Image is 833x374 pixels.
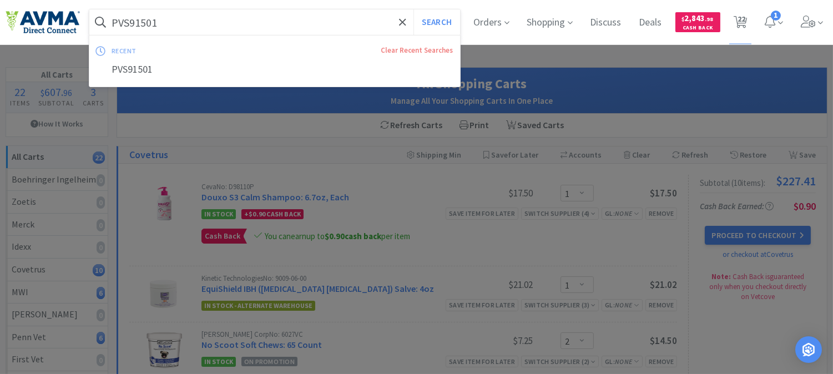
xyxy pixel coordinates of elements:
span: 2,843 [682,13,714,23]
a: Discuss [586,18,626,28]
img: e4e33dab9f054f5782a47901c742baa9_102.png [6,11,80,34]
span: $ [682,16,685,23]
span: 1 [771,11,781,21]
a: Deals [635,18,667,28]
a: $2,843.98Cash Back [675,7,720,37]
input: Search by item, sku, manufacturer, ingredient, size... [89,9,460,35]
a: Clear Recent Searches [381,46,453,55]
span: . 98 [705,16,714,23]
div: recent [112,42,259,59]
a: 22 [729,19,752,29]
span: Cash Back [682,25,714,32]
div: Open Intercom Messenger [795,336,822,363]
button: Search [413,9,460,35]
div: PVS91501 [89,59,460,80]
